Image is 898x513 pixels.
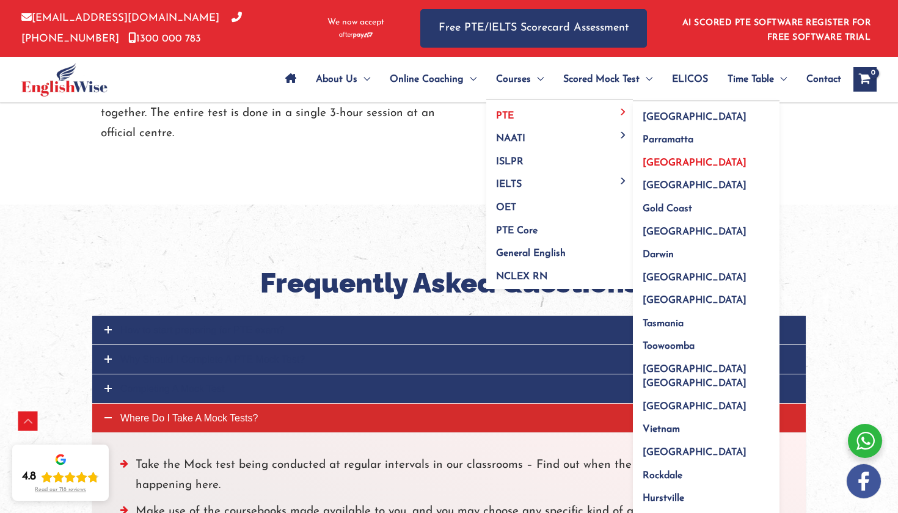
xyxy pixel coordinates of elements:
[643,319,684,329] span: Tasmania
[316,58,357,101] span: About Us
[662,58,718,101] a: ELICOS
[120,384,224,394] span: Completing A Mock Test
[797,58,841,101] a: Contact
[643,227,747,237] span: [GEOGRAPHIC_DATA]
[120,354,305,365] span: Why Should I Complete A PTE Mock Test?
[853,67,877,92] a: View Shopping Cart, empty
[496,226,538,236] span: PTE Core
[633,285,779,308] a: [GEOGRAPHIC_DATA]
[633,331,779,354] a: Toowoomba
[633,483,779,506] a: Hurstville
[496,272,547,282] span: NCLEX RN
[774,58,787,101] span: Menu Toggle
[553,58,662,101] a: Scored Mock TestMenu Toggle
[486,169,633,192] a: IELTSMenu Toggle
[672,58,708,101] span: ELICOS
[633,262,779,285] a: [GEOGRAPHIC_DATA]
[339,32,373,38] img: Afterpay-Logo
[728,58,774,101] span: Time Table
[120,413,258,423] span: Where Do I Take A Mock Tests?
[633,101,779,125] a: [GEOGRAPHIC_DATA]
[22,470,99,484] div: Rating: 4.8 out of 5
[496,249,566,258] span: General English
[21,13,219,23] a: [EMAIL_ADDRESS][DOMAIN_NAME]
[616,131,630,138] span: Menu Toggle
[464,58,476,101] span: Menu Toggle
[643,204,692,214] span: Gold Coast
[486,215,633,238] a: PTE Core
[92,374,806,403] a: Completing A Mock Test
[486,192,633,216] a: OET
[120,325,285,335] span: How to start preparing for PTE exam?
[633,460,779,483] a: Rockdale
[496,134,525,144] span: NAATI
[22,470,36,484] div: 4.8
[21,63,108,96] img: cropped-ew-logo
[531,58,544,101] span: Menu Toggle
[643,135,693,145] span: Parramatta
[128,34,201,44] a: 1300 000 783
[633,239,779,263] a: Darwin
[643,273,747,283] span: [GEOGRAPHIC_DATA]
[276,58,841,101] nav: Site Navigation: Main Menu
[633,437,779,460] a: [GEOGRAPHIC_DATA]
[21,13,242,43] a: [PHONE_NUMBER]
[616,177,630,184] span: Menu Toggle
[847,464,881,498] img: white-facebook.png
[496,203,516,213] span: OET
[643,296,747,305] span: [GEOGRAPHIC_DATA]
[306,58,380,101] a: About UsMenu Toggle
[563,58,640,101] span: Scored Mock Test
[643,181,747,191] span: [GEOGRAPHIC_DATA]
[633,354,779,391] a: [GEOGRAPHIC_DATA] [GEOGRAPHIC_DATA]
[633,391,779,414] a: [GEOGRAPHIC_DATA]
[496,157,524,167] span: ISLPR
[643,424,680,434] span: Vietnam
[643,448,747,457] span: [GEOGRAPHIC_DATA]
[420,9,647,48] a: Free PTE/IELTS Scorecard Assessment
[35,487,86,493] div: Read our 718 reviews
[486,238,633,261] a: General English
[496,180,522,189] span: IELTS
[633,170,779,194] a: [GEOGRAPHIC_DATA]
[682,18,871,42] a: AI SCORED PTE SOFTWARE REGISTER FOR FREE SOFTWARE TRIAL
[120,455,778,502] li: Take the Mock test being conducted at regular intervals in our classrooms – Find out when the nex...
[643,158,747,168] span: [GEOGRAPHIC_DATA]
[327,16,384,29] span: We now accept
[643,471,682,481] span: Rockdale
[643,365,747,388] span: [GEOGRAPHIC_DATA] [GEOGRAPHIC_DATA]
[643,341,695,351] span: Toowoomba
[101,266,797,302] h2: Frequently Asked Questions
[486,261,633,289] a: NCLEX RN
[806,58,841,101] span: Contact
[643,250,674,260] span: Darwin
[380,58,486,101] a: Online CoachingMenu Toggle
[616,109,630,115] span: Menu Toggle
[357,58,370,101] span: Menu Toggle
[633,414,779,437] a: Vietnam
[92,404,806,432] a: Where Do I Take A Mock Tests?
[633,308,779,331] a: Tasmania
[92,316,806,344] a: How to start preparing for PTE exam?
[496,58,531,101] span: Courses
[92,345,806,374] a: Why Should I Complete A PTE Mock Test?
[633,125,779,148] a: Parramatta
[633,147,779,170] a: [GEOGRAPHIC_DATA]
[390,58,464,101] span: Online Coaching
[643,402,747,412] span: [GEOGRAPHIC_DATA]
[718,58,797,101] a: Time TableMenu Toggle
[486,146,633,169] a: ISLPR
[643,493,684,503] span: Hurstville
[675,9,877,48] aside: Header Widget 1
[486,100,633,123] a: PTEMenu Toggle
[633,194,779,217] a: Gold Coast
[643,112,747,122] span: [GEOGRAPHIC_DATA]
[640,58,652,101] span: Menu Toggle
[633,216,779,239] a: [GEOGRAPHIC_DATA]
[486,123,633,147] a: NAATIMenu Toggle
[486,58,553,101] a: CoursesMenu Toggle
[496,111,514,121] span: PTE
